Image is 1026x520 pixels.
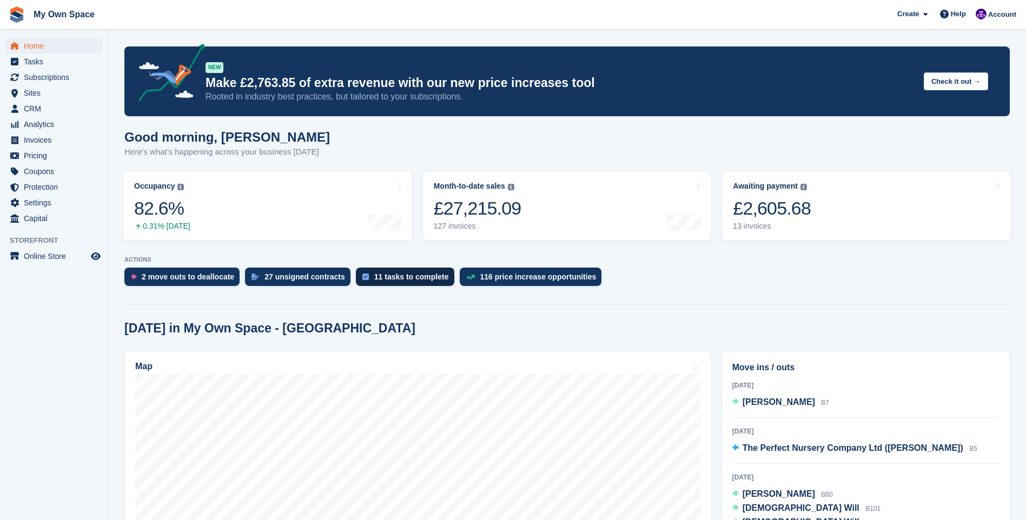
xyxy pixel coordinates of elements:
span: Invoices [24,132,89,148]
button: Check it out → [924,72,988,90]
a: Month-to-date sales £27,215.09 127 invoices [423,172,712,241]
img: icon-info-grey-7440780725fd019a000dd9b08b2336e03edf1995a4989e88bcd33f0948082b44.svg [508,184,514,190]
span: Sites [24,85,89,101]
div: Occupancy [134,182,175,191]
div: 2 move outs to deallocate [142,272,234,281]
div: [DATE] [732,472,999,482]
img: task-75834270c22a3079a89374b754ae025e5fb1db73e45f91037f5363f120a921f8.svg [362,274,369,280]
a: menu [5,179,102,195]
span: B5 [969,445,977,452]
a: 11 tasks to complete [356,268,460,291]
h2: Map [135,362,153,371]
a: menu [5,132,102,148]
div: 13 invoices [733,222,811,231]
img: stora-icon-8386f47178a22dfd0bd8f6a31ec36ba5ce8667c1dd55bd0f319d3a0aa187defe.svg [9,6,25,23]
span: Tasks [24,54,89,69]
span: [DEMOGRAPHIC_DATA] Will [743,503,859,512]
a: menu [5,117,102,132]
img: contract_signature_icon-13c848040528278c33f63329250d36e43548de30e8caae1d1a13099fd9432cc5.svg [251,274,259,280]
a: menu [5,164,102,179]
a: menu [5,211,102,226]
span: B7 [821,399,829,406]
h2: [DATE] in My Own Space - [GEOGRAPHIC_DATA] [124,321,415,336]
div: [DATE] [732,426,999,436]
div: £2,605.68 [733,197,811,219]
img: icon-info-grey-7440780725fd019a000dd9b08b2336e03edf1995a4989e88bcd33f0948082b44.svg [800,184,807,190]
span: CRM [24,101,89,116]
img: price_increase_opportunities-93ffe204e8149a01c8c9dc8f82e8f89637d9d84a8eef4429ea346261dce0b2c0.svg [466,275,475,279]
span: B80 [821,491,832,498]
span: [PERSON_NAME] [743,489,815,498]
h1: Good morning, [PERSON_NAME] [124,130,330,144]
a: My Own Space [29,5,99,23]
span: Analytics [24,117,89,132]
a: menu [5,195,102,210]
div: 127 invoices [434,222,521,231]
div: [DATE] [732,381,999,390]
span: Capital [24,211,89,226]
p: ACTIONS [124,256,1010,263]
span: [PERSON_NAME] [743,397,815,406]
p: Rooted in industry best practices, but tailored to your subscriptions. [206,91,915,103]
a: [DEMOGRAPHIC_DATA] Will B101 [732,502,881,516]
span: Pricing [24,148,89,163]
a: 27 unsigned contracts [245,268,356,291]
div: Awaiting payment [733,182,798,191]
span: Help [951,9,966,19]
a: menu [5,38,102,54]
div: 27 unsigned contracts [264,272,345,281]
a: [PERSON_NAME] B80 [732,488,833,502]
span: Account [988,9,1016,20]
span: Storefront [10,235,108,246]
div: NEW [206,62,223,73]
div: Month-to-date sales [434,182,505,191]
p: Here's what's happening across your business [DATE] [124,146,330,158]
img: price-adjustments-announcement-icon-8257ccfd72463d97f412b2fc003d46551f7dbcb40ab6d574587a9cd5c0d94... [129,44,205,105]
a: Preview store [89,250,102,263]
p: Make £2,763.85 of extra revenue with our new price increases tool [206,75,915,91]
span: Protection [24,179,89,195]
span: B101 [865,505,881,512]
span: The Perfect Nursery Company Ltd ([PERSON_NAME]) [743,443,963,452]
a: menu [5,70,102,85]
a: [PERSON_NAME] B7 [732,396,829,410]
span: Subscriptions [24,70,89,85]
a: Awaiting payment £2,605.68 13 invoices [722,172,1011,241]
a: 116 price increase opportunities [460,268,607,291]
span: Create [897,9,919,19]
div: 11 tasks to complete [374,272,449,281]
img: Megan Angel [976,9,987,19]
a: menu [5,249,102,264]
a: Occupancy 82.6% 0.31% [DATE] [123,172,412,241]
span: Coupons [24,164,89,179]
h2: Move ins / outs [732,361,999,374]
a: 2 move outs to deallocate [124,268,245,291]
a: The Perfect Nursery Company Ltd ([PERSON_NAME]) B5 [732,442,977,456]
a: menu [5,101,102,116]
div: 82.6% [134,197,190,219]
a: menu [5,85,102,101]
span: Home [24,38,89,54]
span: Settings [24,195,89,210]
img: move_outs_to_deallocate_icon-f764333ba52eb49d3ac5e1228854f67142a1ed5810a6f6cc68b1a99e826820c5.svg [131,274,136,280]
a: menu [5,148,102,163]
a: menu [5,54,102,69]
span: Online Store [24,249,89,264]
div: 0.31% [DATE] [134,222,190,231]
img: icon-info-grey-7440780725fd019a000dd9b08b2336e03edf1995a4989e88bcd33f0948082b44.svg [177,184,184,190]
div: 116 price increase opportunities [480,272,597,281]
div: £27,215.09 [434,197,521,219]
